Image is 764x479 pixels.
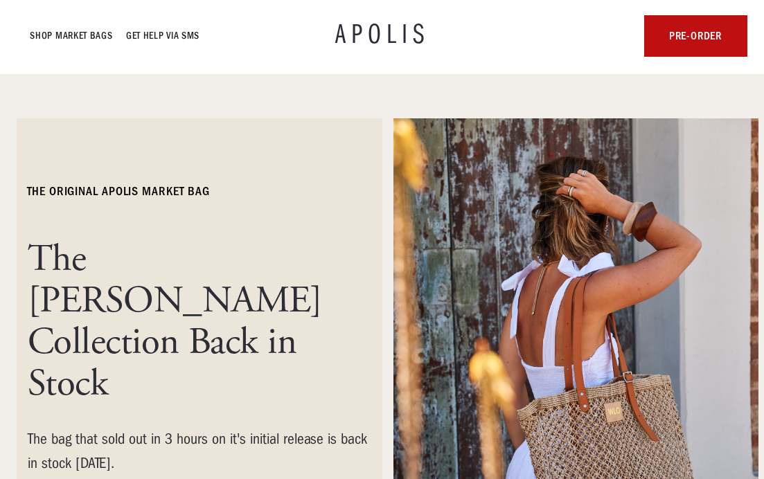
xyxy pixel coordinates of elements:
[644,15,747,57] a: pre-order
[30,28,113,44] a: Shop Market bags
[127,28,200,44] a: GET HELP VIA SMS
[28,183,210,200] h6: The ORIGINAL Apolis market bag
[28,427,371,476] div: The bag that sold out in 3 hours on it's initial release is back in stock [DATE].
[28,239,371,405] h1: The [PERSON_NAME] Collection Back in Stock
[335,22,429,50] a: APOLIS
